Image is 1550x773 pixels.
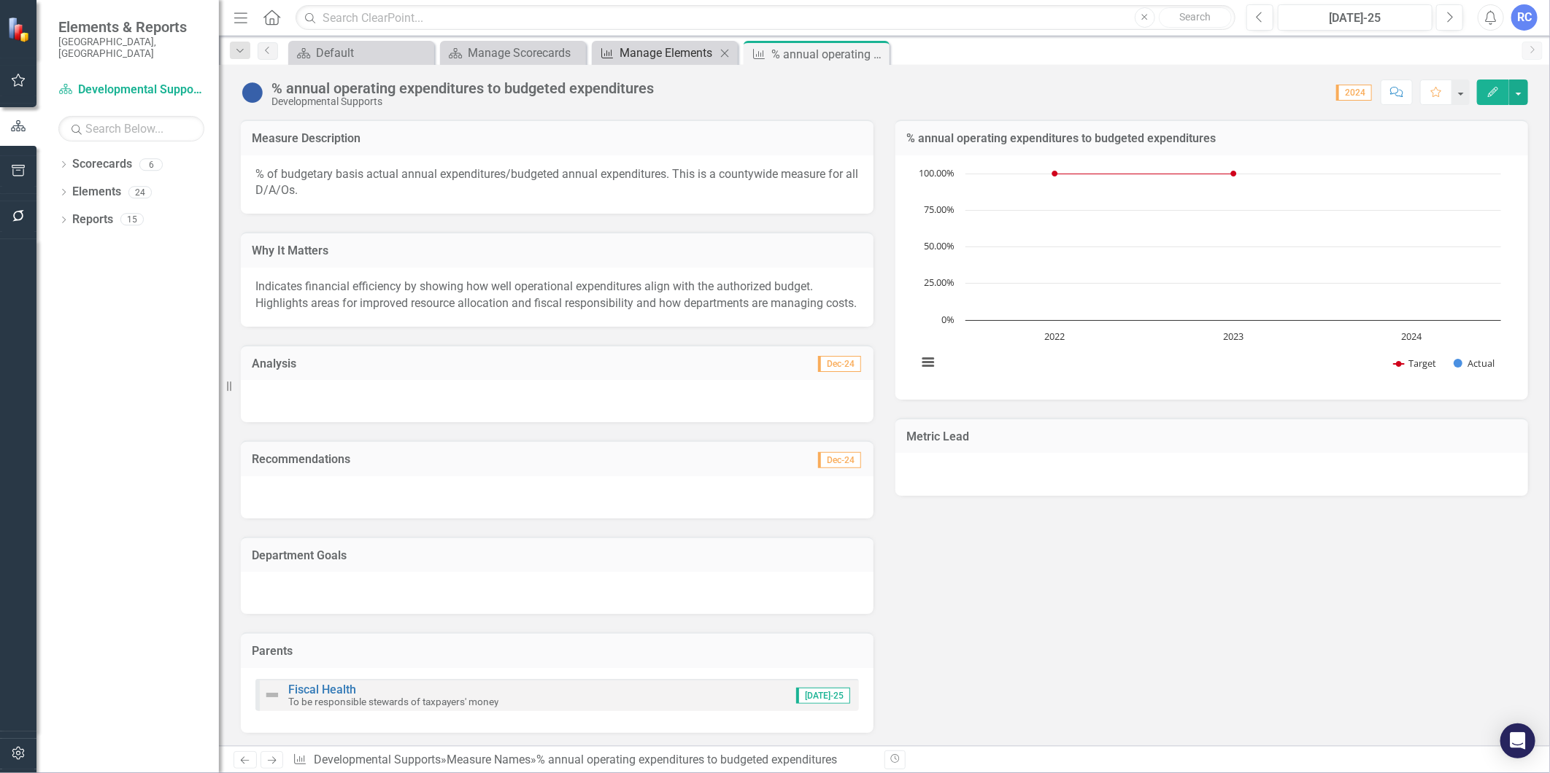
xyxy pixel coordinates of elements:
[72,156,132,173] a: Scorecards
[288,683,356,696] a: Fiscal Health
[818,452,861,468] span: Dec-24
[818,356,861,372] span: Dec-24
[1500,723,1535,758] div: Open Intercom Messenger
[58,116,204,141] input: Search Below...
[444,44,582,62] a: Manage Scorecards
[316,44,431,62] div: Default
[796,688,850,704] span: [DATE]-25
[252,132,863,145] h3: Measure Description
[263,686,281,704] img: Not Defined
[139,158,163,171] div: 6
[941,313,955,326] text: 0%
[1402,330,1423,343] text: 2024
[1278,4,1433,31] button: [DATE]-25
[1454,357,1495,370] button: Show Actual
[252,645,863,658] h3: Parents
[447,753,531,766] a: Measure Names
[1052,171,1237,176] g: Target, series 1 of 2. Line with 3 data points.
[924,239,955,252] text: 50.00%
[1468,357,1495,370] text: Actual
[252,453,673,466] h3: Recommendations
[58,18,204,36] span: Elements & Reports
[252,549,863,562] h3: Department Goals
[924,276,955,289] text: 25.00%
[7,17,33,42] img: ClearPoint Strategy
[536,753,837,766] div: % annual operating expenditures to budgeted expenditures
[771,45,886,63] div: % annual operating expenditures to budgeted expenditures
[255,279,857,310] span: Indicates financial efficiency by showing how well operational expenditures align with the author...
[1159,7,1232,28] button: Search
[1511,4,1538,31] button: RC
[58,82,204,98] a: Developmental Supports
[924,203,955,216] text: 75.00%
[296,5,1235,31] input: Search ClearPoint...
[1408,357,1436,370] text: Target
[128,186,152,198] div: 24
[1044,330,1065,343] text: 2022
[58,36,204,60] small: [GEOGRAPHIC_DATA], [GEOGRAPHIC_DATA]
[1231,171,1237,176] path: 2023, 100. Target.
[72,184,121,201] a: Elements
[288,696,498,707] small: To be responsible stewards of taxpayers' money​
[271,96,654,107] div: Developmental Supports
[910,166,1508,385] svg: Interactive chart
[1394,357,1437,370] button: Show Target
[120,214,144,226] div: 15
[314,753,441,766] a: Developmental Supports
[906,430,1517,443] h3: Metric Lead
[252,244,863,257] h3: Why It Matters
[620,44,716,62] div: Manage Elements
[906,132,1517,145] h3: % annual operating expenditures to budgeted expenditures
[72,211,113,228] a: Reports
[241,81,264,104] img: No Information
[271,80,654,96] div: % annual operating expenditures to budgeted expenditures
[1223,330,1244,343] text: 2023
[293,752,874,769] div: » »
[1052,171,1058,176] path: 2022, 100. Target.
[252,357,558,370] h3: Analysis
[910,166,1514,385] div: Chart. Highcharts interactive chart.
[1179,11,1211,23] span: Search
[917,352,938,373] button: View chart menu, Chart
[595,44,716,62] a: Manage Elements
[255,167,858,198] span: % of budgetary basis actual annual expenditures/budgeted annual expenditures. This is a countywid...
[1336,85,1372,101] span: 2024
[919,166,955,179] text: 100.00%
[468,44,582,62] div: Manage Scorecards
[292,44,431,62] a: Default
[1283,9,1427,27] div: [DATE]-25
